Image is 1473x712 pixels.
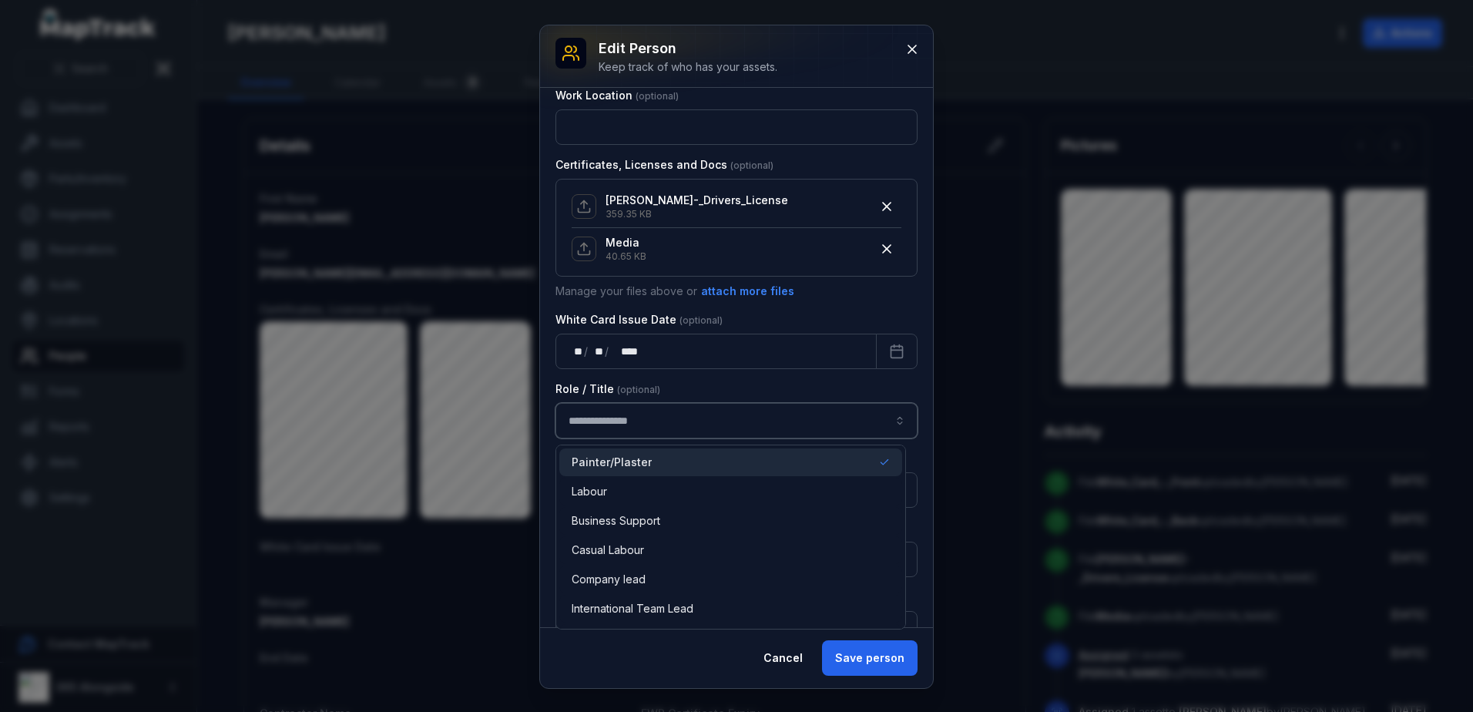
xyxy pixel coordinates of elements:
span: Business Support [572,513,660,529]
span: Casual Labour [572,542,644,558]
span: Labour [572,484,607,499]
span: Painter/Plaster [572,455,652,470]
input: person-edit:cf[bb3fe1d0-9256-4e7c-aea2-7673b9633701]-label [555,403,918,438]
span: Company lead [572,572,646,587]
span: International Team Lead [572,601,693,616]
